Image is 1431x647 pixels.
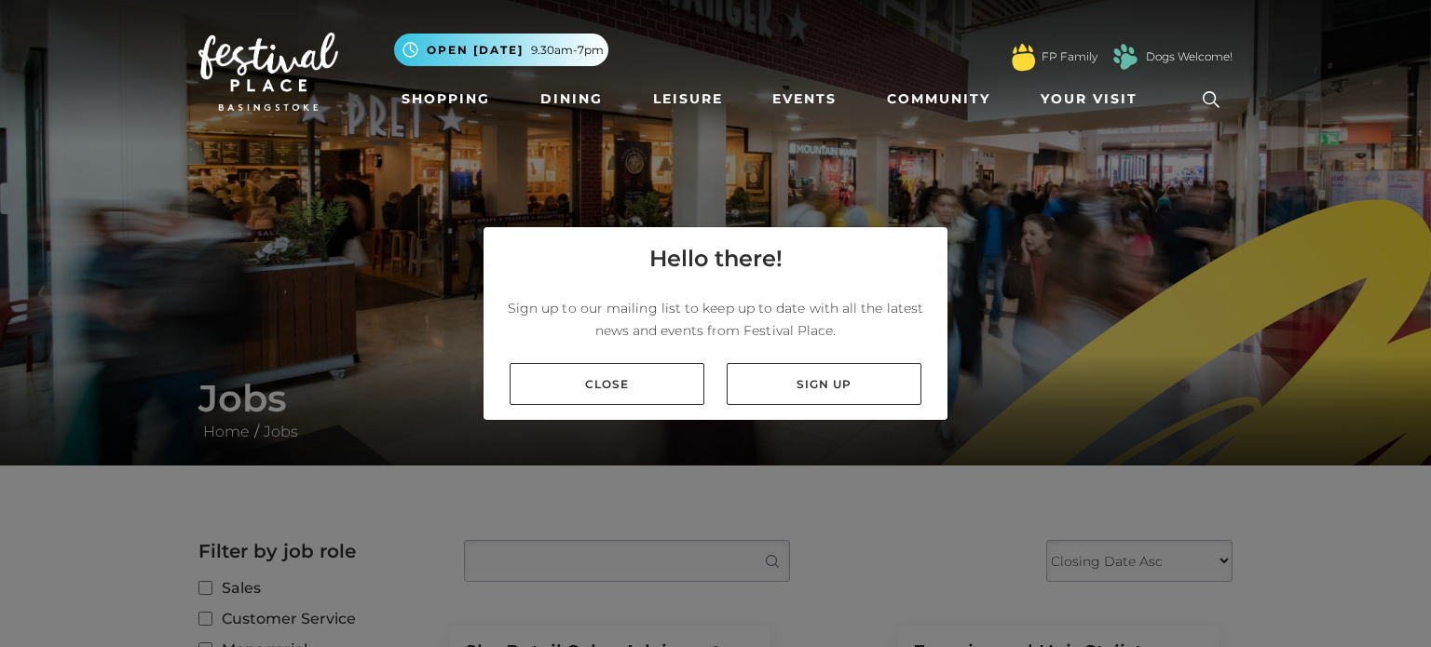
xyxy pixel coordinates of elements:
[879,82,998,116] a: Community
[498,297,933,342] p: Sign up to our mailing list to keep up to date with all the latest news and events from Festival ...
[649,242,783,276] h4: Hello there!
[1146,48,1233,65] a: Dogs Welcome!
[1033,82,1154,116] a: Your Visit
[1042,48,1097,65] a: FP Family
[427,42,524,59] span: Open [DATE]
[533,82,610,116] a: Dining
[646,82,730,116] a: Leisure
[765,82,844,116] a: Events
[394,82,497,116] a: Shopping
[394,34,608,66] button: Open [DATE] 9.30am-7pm
[727,363,921,405] a: Sign up
[1041,89,1138,109] span: Your Visit
[198,33,338,111] img: Festival Place Logo
[531,42,604,59] span: 9.30am-7pm
[510,363,704,405] a: Close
